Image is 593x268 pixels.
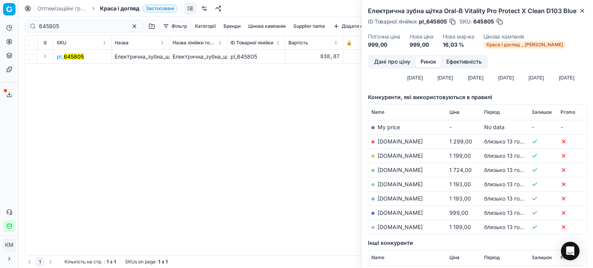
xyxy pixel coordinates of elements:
span: Name [371,255,385,261]
button: Фільтр [159,22,190,31]
mark: 645805 [64,53,84,60]
dt: Цінова кампанія [483,34,566,39]
span: Promo [561,255,575,261]
h5: Інші конкуренти [368,239,587,247]
span: My price [378,124,400,130]
button: Бренди [220,22,244,31]
span: Краса і доглядЗастосовані [100,5,178,12]
span: близько 13 годин тому [484,152,544,159]
button: Цінова кампанія [245,22,289,31]
button: Go to next page [46,257,55,266]
text: [DATE] [498,75,513,81]
strong: з [162,259,164,265]
input: Пошук по SKU або назві [39,22,124,30]
button: Категорії [192,22,219,31]
td: - [557,120,586,134]
button: КM [3,239,15,251]
text: [DATE] [407,75,423,81]
span: pl_ [57,53,84,61]
span: близько 13 годин тому [484,195,544,202]
span: Електрична_зубна_щітка_Оral-B_Vitality_Pro_Protect_X_Clean_D103_Blue [115,53,300,60]
span: SKU : [459,19,472,24]
button: Supplier name [290,22,328,31]
div: 838,87 [288,53,340,61]
nav: pagination [25,257,55,266]
td: No data [481,120,529,134]
button: Expand all [41,38,50,47]
span: Кількість на стр. [64,259,102,265]
span: SKU [57,40,66,46]
div: Електрична_зубна_щітка_Оral-B_Vitality_Pro_Protect_X_Clean_D103_Blue [173,53,224,61]
span: Ціна [449,255,459,261]
span: 645805 [473,18,494,25]
span: ID Товарної лінійки [230,40,273,46]
span: Залишок [532,255,552,261]
h5: Конкуренти, які використовуються в правилі [368,93,587,101]
nav: breadcrumb [37,5,178,12]
button: 1 [36,257,44,266]
text: [DATE] [437,75,453,81]
text: [DATE] [529,75,544,81]
span: Залишок [532,109,552,115]
a: [DOMAIN_NAME] [378,195,423,202]
span: Краса і догляд _ [PERSON_NAME] [483,41,566,49]
span: Застосовані [142,5,178,12]
span: Період [484,109,500,115]
a: Оптимізаційні групи [37,5,87,12]
strong: 1 [166,259,168,265]
div: : [64,259,116,265]
span: pl_645805 [419,18,447,25]
strong: 1 [114,259,116,265]
a: [DOMAIN_NAME] [378,167,423,173]
div: Open Intercom Messenger [561,242,579,260]
span: близько 13 годин тому [484,167,544,173]
span: Вартість [288,40,308,46]
span: SKUs on page : [125,259,157,265]
span: Краса і догляд [100,5,139,12]
span: 🔒 [346,40,352,46]
span: Назва лінійки товарів [173,40,216,46]
button: Expand [41,52,50,61]
span: 1 299,00 [449,138,472,145]
span: близько 13 годин тому [484,138,544,145]
span: 1 193,00 [449,195,471,202]
dd: 999,00 [410,41,434,49]
text: [DATE] [468,75,483,81]
dd: 16,03 % [443,41,474,49]
strong: 1 [107,259,108,265]
a: [DOMAIN_NAME] [378,152,423,159]
h2: Електрична зубна щітка Оral-B Vitality Pro Protect X Clean D103 Blue [368,6,587,15]
span: близько 13 годин тому [484,181,544,187]
dt: Нова ціна [410,34,434,39]
dt: Нова маржа [443,34,474,39]
span: 999,00 [449,209,468,216]
span: Name [371,109,385,115]
button: Ринок [415,56,441,67]
span: 1 199,00 [449,224,471,230]
a: [DOMAIN_NAME] [378,224,423,230]
a: [DOMAIN_NAME] [378,138,423,145]
span: 1 724,00 [449,167,472,173]
span: Promo [561,109,575,115]
span: Період [484,255,500,261]
span: близько 13 годин тому [484,209,544,216]
span: 1 199,00 [449,152,471,159]
dt: Поточна ціна [368,34,400,39]
span: Назва [115,40,129,46]
td: - [529,120,557,134]
strong: 1 [158,259,160,265]
span: Ціна [449,109,459,115]
strong: з [110,259,112,265]
button: Додати фільтр [330,22,379,31]
div: pl_645805 [230,53,282,61]
span: ID Товарної лінійки : [368,19,417,24]
a: [DOMAIN_NAME] [378,181,423,187]
a: [DOMAIN_NAME] [378,209,423,216]
td: - [446,120,481,134]
button: Ефективність [441,56,487,67]
button: pl_645805 [57,53,84,61]
span: близько 13 годин тому [484,224,544,230]
button: Дані про ціну [369,56,415,67]
text: [DATE] [559,75,574,81]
